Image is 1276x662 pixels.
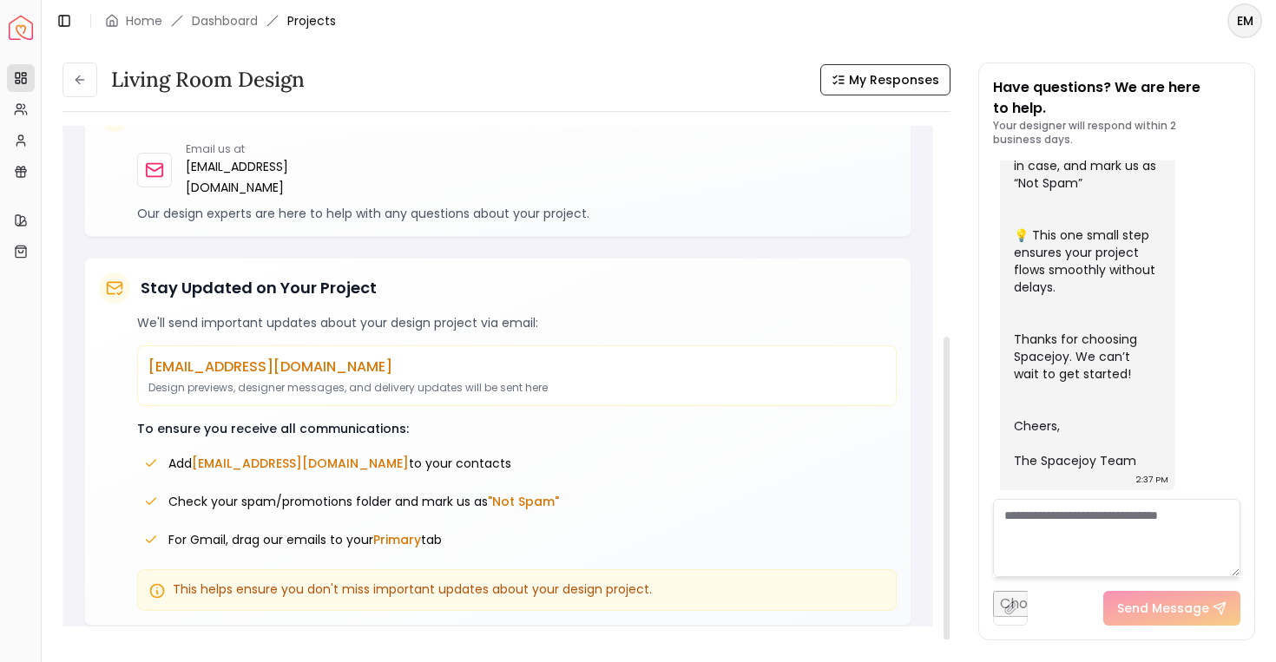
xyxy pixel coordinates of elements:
a: Home [126,12,162,29]
nav: breadcrumb [105,12,336,29]
button: EM [1227,3,1262,38]
p: [EMAIL_ADDRESS][DOMAIN_NAME] [148,357,885,377]
span: EM [1229,5,1260,36]
p: To ensure you receive all communications: [137,420,897,437]
div: 2:37 PM [1136,471,1168,488]
span: Primary [373,531,421,548]
p: We'll send important updates about your design project via email: [137,314,897,331]
p: Email us at [186,142,306,156]
a: Spacejoy [9,16,33,40]
h5: Stay Updated on Your Project [141,276,377,300]
p: Your designer will respond within 2 business days. [993,119,1241,147]
span: "Not Spam" [488,493,559,510]
span: My Responses [849,71,939,88]
h3: Living Room design [111,66,305,94]
span: Projects [287,12,336,29]
span: [EMAIL_ADDRESS][DOMAIN_NAME] [192,455,409,472]
button: My Responses [820,64,950,95]
span: For Gmail, drag our emails to your tab [168,531,442,548]
a: [EMAIL_ADDRESS][DOMAIN_NAME] [186,156,306,198]
p: Have questions? We are here to help. [993,77,1241,119]
p: Design previews, designer messages, and delivery updates will be sent here [148,381,885,395]
p: Our design experts are here to help with any questions about your project. [137,205,897,222]
span: Add to your contacts [168,455,511,472]
span: This helps ensure you don't miss important updates about your design project. [173,580,652,598]
span: Check your spam/promotions folder and mark us as [168,493,559,510]
img: Spacejoy Logo [9,16,33,40]
a: Dashboard [192,12,258,29]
